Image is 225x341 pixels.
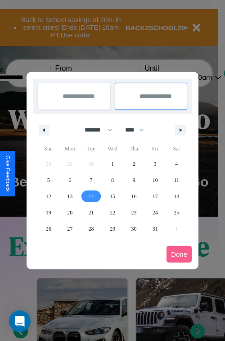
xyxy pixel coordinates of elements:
span: 29 [110,221,115,237]
button: 3 [144,156,166,172]
button: 13 [59,188,80,205]
button: 17 [144,188,166,205]
button: 21 [81,205,102,221]
span: 24 [153,205,158,221]
span: 4 [175,156,178,172]
span: 28 [89,221,94,237]
span: 14 [89,188,94,205]
button: 24 [144,205,166,221]
span: 16 [131,188,136,205]
span: Fri [144,141,166,156]
button: 31 [144,221,166,237]
button: 20 [59,205,80,221]
span: Sun [38,141,59,156]
button: 9 [123,172,144,188]
button: 11 [166,172,187,188]
span: 2 [132,156,135,172]
span: 1 [111,156,114,172]
div: Give Feedback [4,155,11,192]
span: 19 [46,205,51,221]
span: 30 [131,221,136,237]
span: 5 [47,172,50,188]
button: 10 [144,172,166,188]
button: 28 [81,221,102,237]
span: 13 [67,188,72,205]
span: Sat [166,141,187,156]
span: 10 [153,172,158,188]
button: 2 [123,156,144,172]
button: 16 [123,188,144,205]
button: 4 [166,156,187,172]
span: 9 [132,172,135,188]
button: 15 [102,188,123,205]
span: 22 [110,205,115,221]
button: 6 [59,172,80,188]
button: 26 [38,221,59,237]
button: 25 [166,205,187,221]
button: 5 [38,172,59,188]
span: 3 [154,156,157,172]
span: 7 [90,172,93,188]
span: 8 [111,172,114,188]
span: 17 [153,188,158,205]
span: 15 [110,188,115,205]
span: 25 [174,205,179,221]
span: 20 [67,205,72,221]
button: Done [166,246,192,263]
span: 26 [46,221,51,237]
button: 30 [123,221,144,237]
span: Tue [81,141,102,156]
span: 6 [68,172,71,188]
span: 23 [131,205,136,221]
button: 7 [81,172,102,188]
button: 29 [102,221,123,237]
span: 21 [89,205,94,221]
button: 1 [102,156,123,172]
button: 22 [102,205,123,221]
span: 27 [67,221,72,237]
button: 8 [102,172,123,188]
span: Thu [123,141,144,156]
div: Open Intercom Messenger [9,310,31,332]
button: 18 [166,188,187,205]
span: Mon [59,141,80,156]
button: 12 [38,188,59,205]
button: 14 [81,188,102,205]
button: 27 [59,221,80,237]
button: 23 [123,205,144,221]
span: 18 [174,188,179,205]
span: Wed [102,141,123,156]
button: 19 [38,205,59,221]
span: 11 [174,172,179,188]
span: 12 [46,188,51,205]
span: 31 [153,221,158,237]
